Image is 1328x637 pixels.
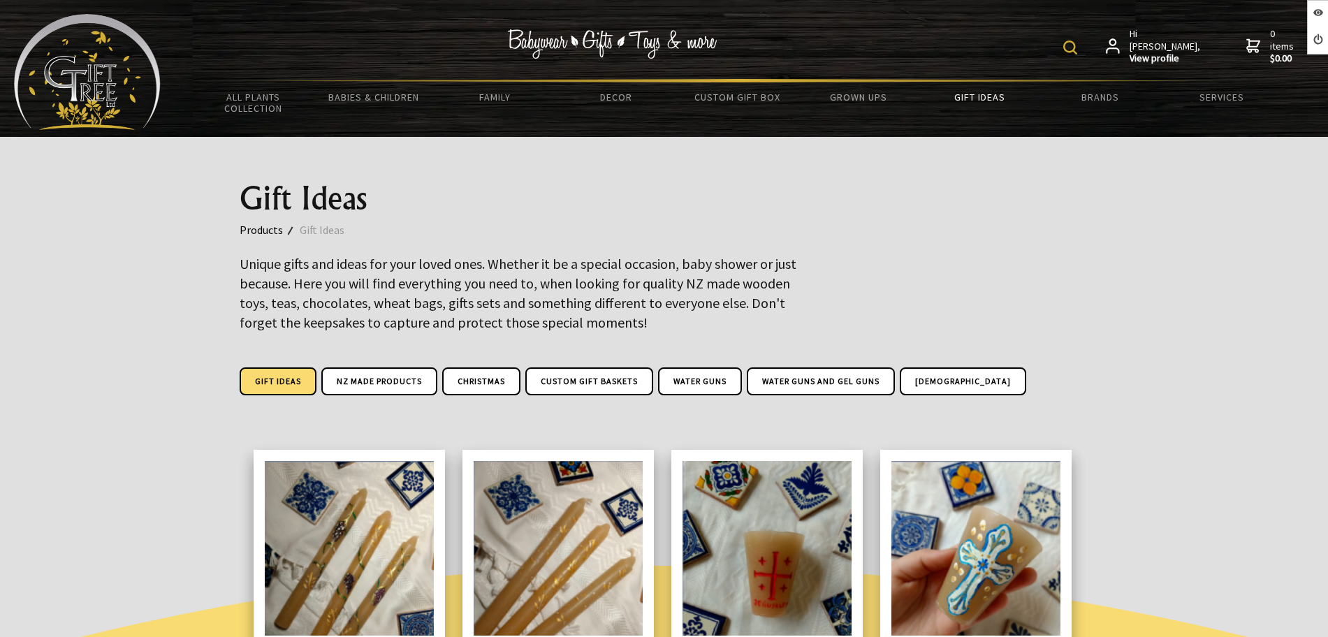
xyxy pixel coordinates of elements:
[900,367,1026,395] a: [DEMOGRAPHIC_DATA]
[240,367,316,395] a: Gift Ideas
[677,82,798,112] a: Custom Gift Box
[1161,82,1282,112] a: Services
[442,367,520,395] a: Christmas
[555,82,676,112] a: Decor
[321,367,437,395] a: NZ Made Products
[507,29,717,59] img: Babywear - Gifts - Toys & more
[1130,52,1202,65] strong: View profile
[919,82,1039,112] a: Gift Ideas
[435,82,555,112] a: Family
[658,367,742,395] a: Water Guns
[1130,28,1202,65] span: Hi [PERSON_NAME],
[1270,52,1297,65] strong: $0.00
[14,14,161,130] img: Babyware - Gifts - Toys and more...
[525,367,653,395] a: Custom Gift Baskets
[1270,27,1297,65] span: 0 items
[300,221,361,239] a: Gift Ideas
[1246,28,1297,65] a: 0 items$0.00
[798,82,919,112] a: Grown Ups
[240,182,1089,215] h1: Gift Ideas
[747,367,895,395] a: Water Guns and Gel Guns
[1063,41,1077,54] img: product search
[1040,82,1161,112] a: Brands
[1106,28,1202,65] a: Hi [PERSON_NAME],View profile
[193,82,314,123] a: All Plants Collection
[314,82,435,112] a: Babies & Children
[240,255,796,331] big: Unique gifts and ideas for your loved ones. Whether it be a special occasion, baby shower or just...
[240,221,300,239] a: Products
